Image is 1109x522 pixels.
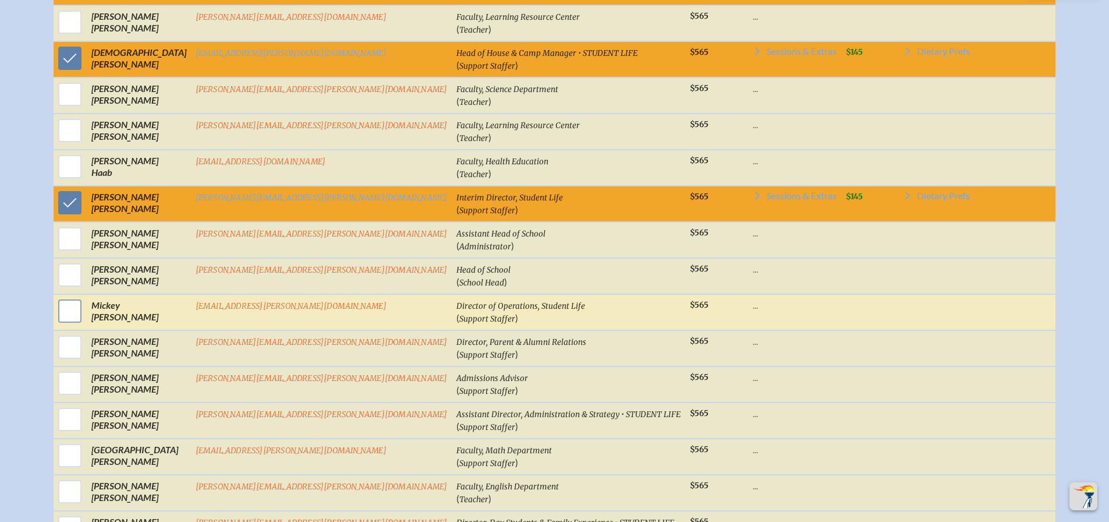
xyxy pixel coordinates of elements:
[456,240,459,251] span: (
[690,192,708,202] span: $565
[459,458,515,468] span: Support Staffer
[753,155,837,167] p: ...
[456,157,548,167] span: Faculty, Health Education
[459,386,515,396] span: Support Staffer
[515,348,518,359] span: )
[196,84,448,94] a: [PERSON_NAME][EMAIL_ADDRESS][PERSON_NAME][DOMAIN_NAME]
[87,366,191,403] td: [PERSON_NAME] [PERSON_NAME]
[488,96,491,107] span: )
[87,475,191,511] td: [PERSON_NAME] [PERSON_NAME]
[196,12,387,22] a: [PERSON_NAME][EMAIL_ADDRESS][DOMAIN_NAME]
[753,408,837,419] p: ...
[515,457,518,468] span: )
[753,191,837,205] a: Sessions & Extras
[87,258,191,294] td: [PERSON_NAME] [PERSON_NAME]
[456,23,459,34] span: (
[753,336,837,347] p: ...
[87,403,191,439] td: [PERSON_NAME] [PERSON_NAME]
[456,121,580,130] span: Faculty, Learning Resource Center
[459,278,504,288] span: School Head
[196,337,448,347] a: [PERSON_NAME][EMAIL_ADDRESS][PERSON_NAME][DOMAIN_NAME]
[456,348,459,359] span: (
[456,12,580,22] span: Faculty, Learning Resource Center
[917,47,970,56] span: Dietary Prefs
[87,294,191,330] td: Mickey [PERSON_NAME]
[196,301,387,311] a: [EMAIL_ADDRESS][PERSON_NAME][DOMAIN_NAME]
[690,119,708,129] span: $565
[767,191,837,200] span: Sessions & Extras
[456,446,552,456] span: Faculty, Math Department
[459,25,488,35] span: Teacher
[459,97,488,107] span: Teacher
[488,168,491,179] span: )
[196,265,448,275] a: [PERSON_NAME][EMAIL_ADDRESS][PERSON_NAME][DOMAIN_NAME]
[459,350,515,360] span: Support Staffer
[87,41,191,77] td: [DEMOGRAPHIC_DATA] [PERSON_NAME]
[690,445,708,454] span: $565
[456,59,459,70] span: (
[196,193,448,203] a: [PERSON_NAME][EMAIL_ADDRESS][PERSON_NAME][DOMAIN_NAME]
[917,191,970,200] span: Dietary Prefs
[456,421,459,432] span: (
[459,422,515,432] span: Support Staffer
[753,299,837,311] p: ...
[87,150,191,186] td: [PERSON_NAME] Haab
[456,373,528,383] span: Admissions Advisor
[459,314,515,324] span: Support Staffer
[846,192,863,202] span: $145
[87,5,191,41] td: [PERSON_NAME] [PERSON_NAME]
[196,121,448,130] a: [PERSON_NAME][EMAIL_ADDRESS][PERSON_NAME][DOMAIN_NAME]
[456,229,545,239] span: Assistant Head of School
[515,312,518,323] span: )
[196,48,387,58] a: [EMAIL_ADDRESS][PERSON_NAME][DOMAIN_NAME]
[196,373,448,383] a: [PERSON_NAME][EMAIL_ADDRESS][PERSON_NAME][DOMAIN_NAME]
[753,372,837,383] p: ...
[903,47,970,61] a: Dietary Prefs
[459,133,488,143] span: Teacher
[196,446,387,456] a: [EMAIL_ADDRESS][PERSON_NAME][DOMAIN_NAME]
[456,410,681,419] span: Assistant Director, Administration & Strategy • STUDENT LIFE
[456,312,459,323] span: (
[903,191,970,205] a: Dietary Prefs
[488,23,491,34] span: )
[753,444,837,456] p: ...
[196,482,448,492] a: [PERSON_NAME][EMAIL_ADDRESS][PERSON_NAME][DOMAIN_NAME]
[456,204,459,215] span: (
[196,229,448,239] a: [PERSON_NAME][EMAIL_ADDRESS][PERSON_NAME][DOMAIN_NAME]
[87,186,191,222] td: [PERSON_NAME] [PERSON_NAME]
[456,482,559,492] span: Faculty, English Department
[515,59,518,70] span: )
[690,264,708,274] span: $565
[459,206,515,216] span: Support Staffer
[459,495,488,505] span: Teacher
[515,385,518,396] span: )
[456,132,459,143] span: (
[690,11,708,21] span: $565
[456,168,459,179] span: (
[690,228,708,238] span: $565
[515,204,518,215] span: )
[1069,482,1097,510] button: Scroll Top
[690,408,708,418] span: $565
[753,47,837,61] a: Sessions & Extras
[753,83,837,94] p: ...
[87,222,191,258] td: [PERSON_NAME] [PERSON_NAME]
[456,301,585,311] span: Director of Operations, Student Life
[456,276,459,287] span: (
[767,47,837,56] span: Sessions & Extras
[690,336,708,346] span: $565
[753,480,837,492] p: ...
[196,157,326,167] a: [EMAIL_ADDRESS][DOMAIN_NAME]
[690,372,708,382] span: $565
[690,83,708,93] span: $565
[488,493,491,504] span: )
[456,84,558,94] span: Faculty, Science Department
[846,47,863,57] span: $145
[690,47,708,57] span: $565
[87,439,191,475] td: [GEOGRAPHIC_DATA] [PERSON_NAME]
[753,119,837,130] p: ...
[690,300,708,310] span: $565
[456,265,511,275] span: Head of School
[690,156,708,165] span: $565
[488,132,491,143] span: )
